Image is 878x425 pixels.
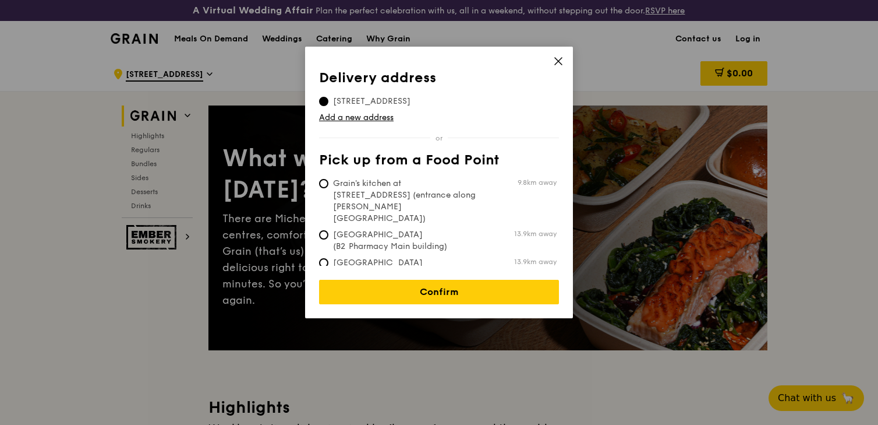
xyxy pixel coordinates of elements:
[319,70,559,91] th: Delivery address
[319,152,559,173] th: Pick up from a Food Point
[514,229,557,238] span: 13.9km away
[319,229,493,252] span: [GEOGRAPHIC_DATA] (B2 Pharmacy Main building)
[514,257,557,266] span: 13.9km away
[319,280,559,304] a: Confirm
[319,96,424,107] span: [STREET_ADDRESS]
[319,257,493,292] span: [GEOGRAPHIC_DATA] (Level 1 [PERSON_NAME] block drop-off point)
[319,178,493,224] span: Grain's kitchen at [STREET_ADDRESS] (entrance along [PERSON_NAME][GEOGRAPHIC_DATA])
[319,230,328,240] input: [GEOGRAPHIC_DATA] (B2 Pharmacy Main building)13.9km away
[319,179,328,188] input: Grain's kitchen at [STREET_ADDRESS] (entrance along [PERSON_NAME][GEOGRAPHIC_DATA])9.8km away
[319,258,328,268] input: [GEOGRAPHIC_DATA] (Level 1 [PERSON_NAME] block drop-off point)13.9km away
[319,97,328,106] input: [STREET_ADDRESS]
[319,112,559,124] a: Add a new address
[518,178,557,187] span: 9.8km away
